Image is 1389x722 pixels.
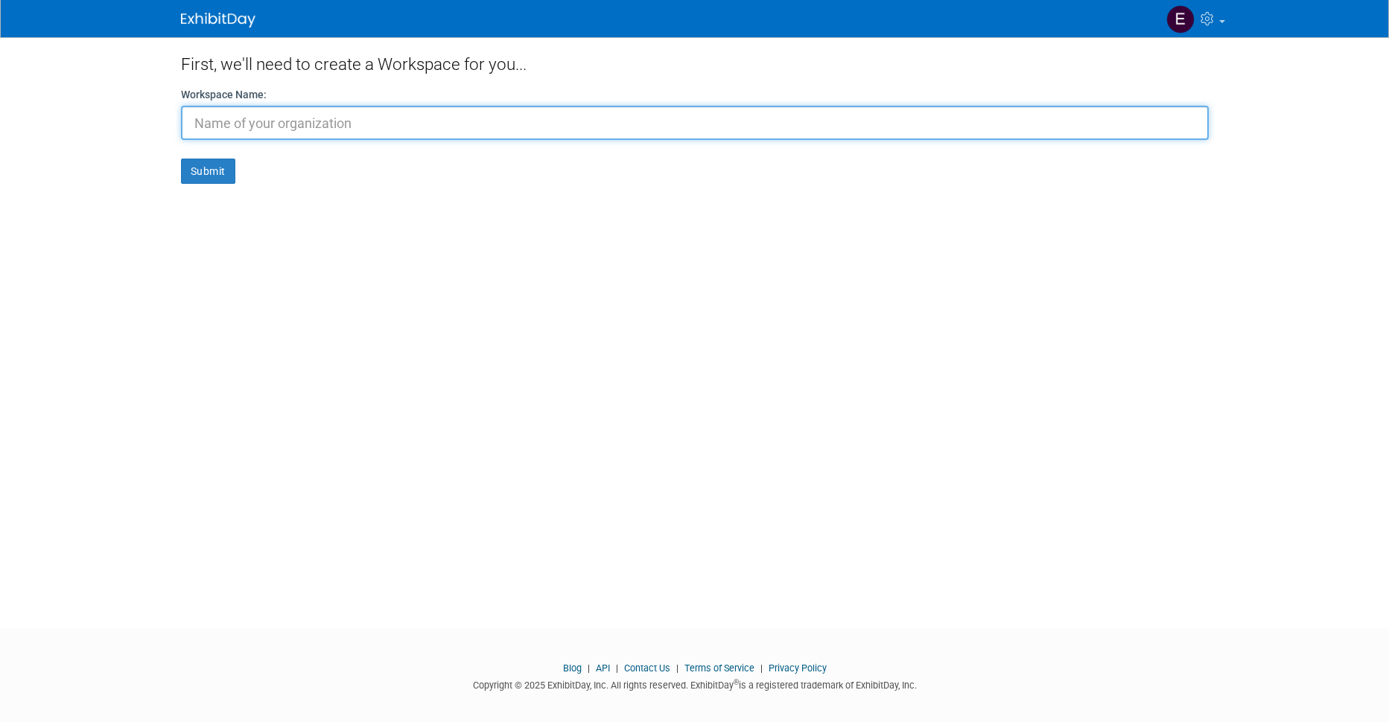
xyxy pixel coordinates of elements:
[181,159,235,184] button: Submit
[181,87,267,102] label: Workspace Name:
[563,662,582,674] a: Blog
[684,662,754,674] a: Terms of Service
[769,662,827,674] a: Privacy Policy
[181,106,1209,140] input: Name of your organization
[181,13,255,28] img: ExhibitDay
[584,662,594,674] span: |
[734,678,739,686] sup: ®
[757,662,766,674] span: |
[181,37,1209,87] div: First, we'll need to create a Workspace for you...
[596,662,610,674] a: API
[612,662,622,674] span: |
[673,662,682,674] span: |
[624,662,670,674] a: Contact Us
[1166,5,1195,33] img: Emma Clerjon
